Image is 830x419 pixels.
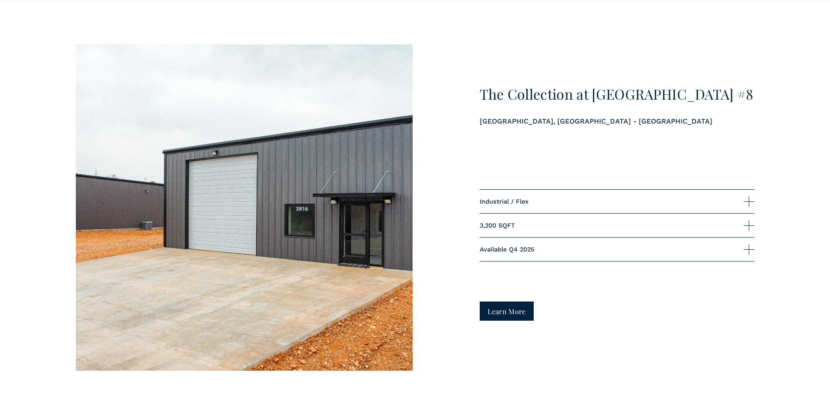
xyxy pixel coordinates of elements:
p: [GEOGRAPHIC_DATA], [GEOGRAPHIC_DATA] - [GEOGRAPHIC_DATA] [480,116,755,127]
a: Learn More [480,302,534,320]
h3: The Collection at [GEOGRAPHIC_DATA] #8 [480,86,755,102]
button: 3,200 SQFT [480,214,755,237]
span: 3,200 SQFT [480,222,744,229]
button: Industrial / Flex [480,190,755,213]
button: Available Q4 2025 [480,238,755,261]
span: Available Q4 2025 [480,246,744,253]
span: Industrial / Flex [480,198,744,205]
